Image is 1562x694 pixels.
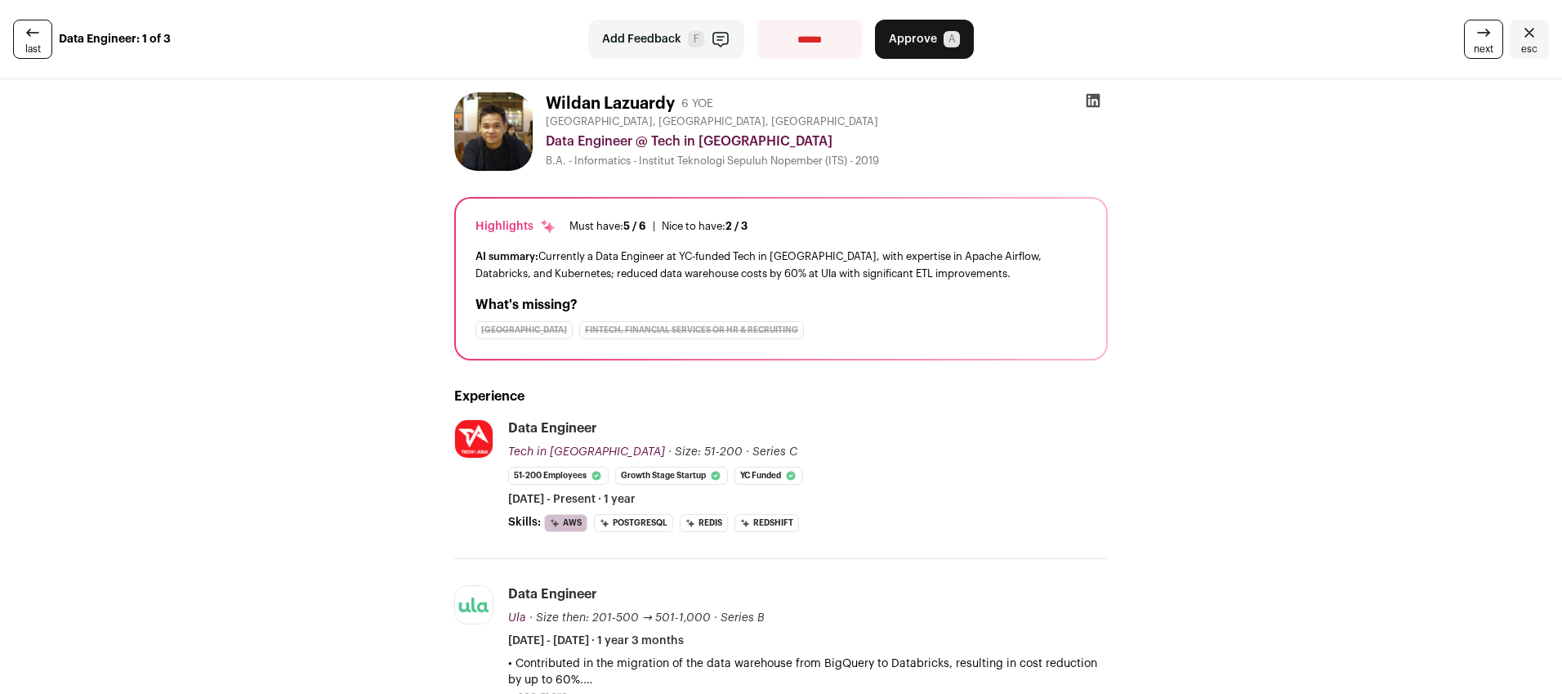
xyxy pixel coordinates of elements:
span: · Size: 51-200 [668,446,743,458]
div: Fintech, Financial Services or HR & Recruiting [579,321,804,339]
h1: Wildan Lazuardy [546,92,675,115]
li: Redshift [734,514,799,532]
li: YC Funded [734,467,803,485]
span: F [688,31,704,47]
h2: What's missing? [475,295,1087,315]
span: · [746,444,749,460]
a: last [13,20,52,59]
span: [GEOGRAPHIC_DATA], [GEOGRAPHIC_DATA], [GEOGRAPHIC_DATA] [546,115,878,128]
span: Series B [721,612,765,624]
img: 37c4226451dda40716bbccd70074469517a57ed393a9d1a03987b4f072fdfa41.jpg [455,586,493,624]
span: [DATE] - [DATE] · 1 year 3 months [508,633,684,649]
a: next [1464,20,1503,59]
h2: Experience [454,387,1108,406]
p: • Contributed in the migration of the data warehouse from BigQuery to Databricks, resulting in co... [508,656,1108,688]
span: Approve [889,31,937,47]
span: Add Feedback [602,31,681,47]
span: esc [1521,43,1537,56]
span: A [944,31,960,47]
button: Approve A [875,20,974,59]
strong: Data Engineer: 1 of 3 [59,31,171,47]
div: B.A. - Informatics - Institut Teknologi Sepuluh Nopember (ITS) - 2019 [546,154,1108,168]
div: Nice to have: [662,220,748,233]
div: 6 YOE [681,96,713,112]
span: 2 / 3 [725,221,748,231]
div: Highlights [475,218,556,235]
ul: | [569,220,748,233]
span: · Size then: 201-500 → 501-1,000 [529,612,711,624]
div: Currently a Data Engineer at YC-funded Tech in [GEOGRAPHIC_DATA], with expertise in Apache Airflo... [475,248,1087,282]
img: e569ebe0c211b660ae563fc0c484273a1c4f68784ebc1e3dc66efed7346e983a.jpg [455,420,493,458]
div: Data Engineer [508,419,597,437]
li: AWS [544,514,587,532]
div: Data Engineer @ Tech in [GEOGRAPHIC_DATA] [546,132,1108,151]
li: Redis [680,514,728,532]
span: next [1474,43,1493,56]
span: [DATE] - Present · 1 year [508,491,636,508]
div: Data Engineer [508,585,597,603]
li: PostgreSQL [594,514,673,532]
span: · [714,610,717,626]
img: bfc775a423aca28ff87c381485c0127c7f78b7c30830b3d4b28faa2e6846a4ef.jpg [454,92,533,171]
div: [GEOGRAPHIC_DATA] [475,321,573,339]
span: Series C [752,446,797,458]
span: Ula [508,612,526,624]
span: last [25,43,41,56]
a: Close [1510,20,1549,59]
div: Must have: [569,220,646,233]
span: AI summary: [475,251,538,262]
button: Add Feedback F [588,20,744,59]
span: 5 / 6 [623,221,646,231]
span: Skills: [508,514,541,531]
li: Growth Stage Startup [615,467,728,485]
span: Tech in [GEOGRAPHIC_DATA] [508,446,665,458]
li: 51-200 employees [508,467,609,485]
